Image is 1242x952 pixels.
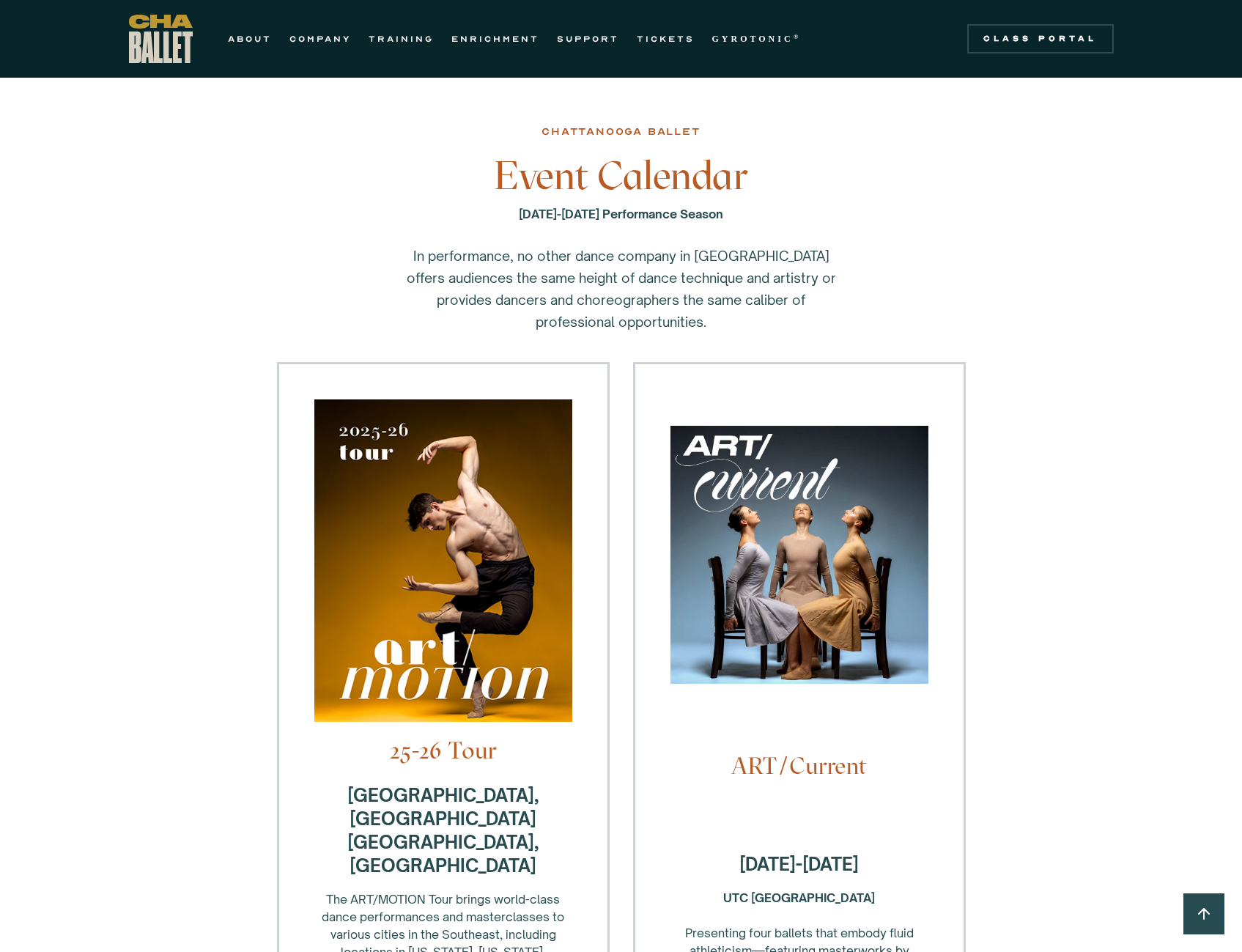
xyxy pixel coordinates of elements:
a: ENRICHMENT [451,30,539,48]
a: ABOUT [228,30,272,48]
a: TICKETS [637,30,695,48]
strong: [DATE]-[DATE] Performance Season [519,207,723,221]
div: chattanooga ballet [541,123,700,141]
strong: [DATE]-[DATE] [739,853,859,875]
a: TRAINING [369,30,434,48]
strong: UTC [GEOGRAPHIC_DATA] ‍ [723,890,875,905]
sup: ® [794,33,802,40]
h4: ART/Current [670,752,928,780]
h4: 25-26 Tour [314,737,572,764]
a: COMPANY [289,30,351,48]
strong: GYROTONIC [712,34,794,44]
a: home [129,15,193,63]
a: Class Portal [967,24,1114,53]
a: SUPPORT [557,30,619,48]
a: GYROTONIC® [712,30,802,48]
p: In performance, no other dance company in [GEOGRAPHIC_DATA] offers audiences the same height of d... [402,245,841,333]
div: Class Portal [976,33,1105,45]
strong: [GEOGRAPHIC_DATA], [GEOGRAPHIC_DATA] [GEOGRAPHIC_DATA], [GEOGRAPHIC_DATA] [347,784,539,877]
h3: Event Calendar [383,154,860,198]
